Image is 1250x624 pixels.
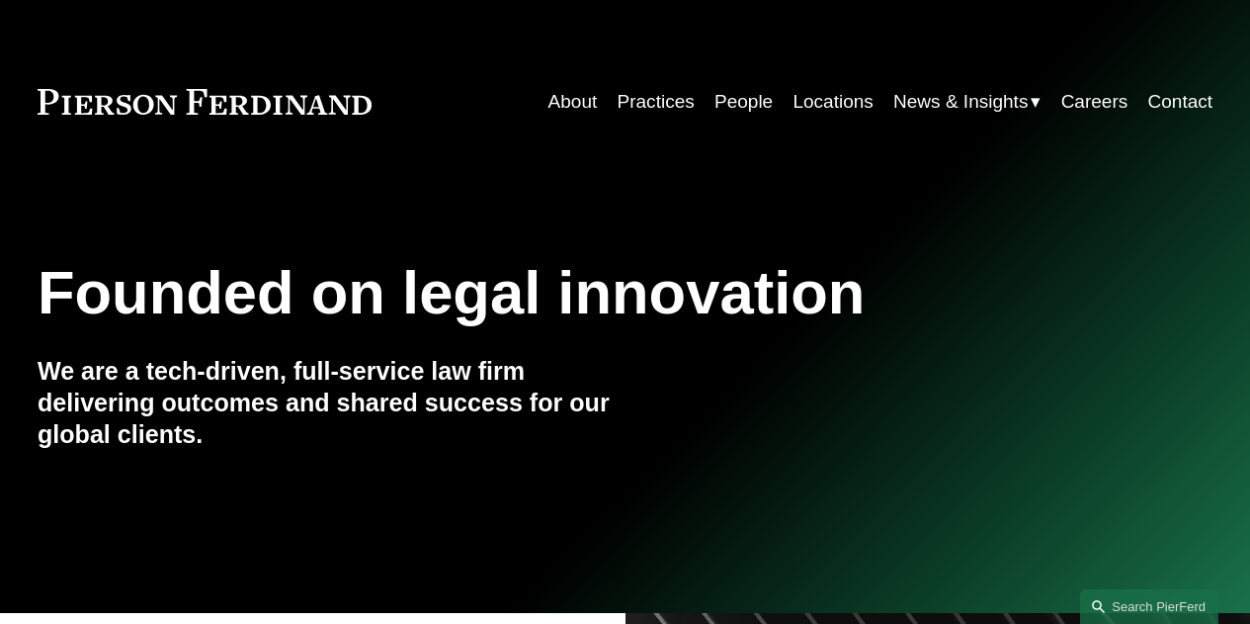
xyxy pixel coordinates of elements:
[893,83,1041,121] a: folder dropdown
[38,258,1017,327] h1: Founded on legal innovation
[1148,83,1213,121] a: Contact
[893,85,1028,119] span: News & Insights
[38,356,625,451] h4: We are a tech-driven, full-service law firm delivering outcomes and shared success for our global...
[792,83,873,121] a: Locations
[1061,83,1128,121] a: Careers
[548,83,598,121] a: About
[714,83,773,121] a: People
[618,83,695,121] a: Practices
[1080,589,1218,624] a: Search this site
